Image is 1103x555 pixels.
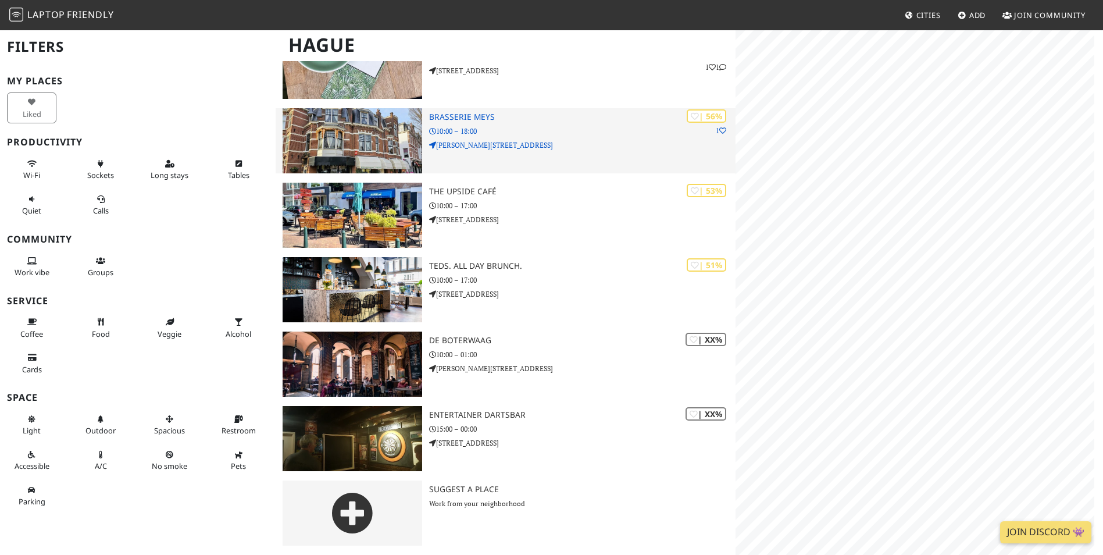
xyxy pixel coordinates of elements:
[85,425,116,436] span: Outdoor area
[279,29,733,61] h1: Hague
[67,8,113,21] span: Friendly
[7,348,56,379] button: Cards
[76,190,126,220] button: Calls
[429,485,736,494] h3: Suggest a Place
[429,289,736,300] p: [STREET_ADDRESS]
[429,410,736,420] h3: entertainer Dartsbar
[7,154,56,185] button: Wi-Fi
[93,205,109,216] span: Video/audio calls
[15,267,49,277] span: People working
[9,8,23,22] img: LaptopFriendly
[152,461,187,471] span: Smoke free
[145,410,194,440] button: Spacious
[7,190,56,220] button: Quiet
[214,154,263,185] button: Tables
[88,267,113,277] span: Group tables
[7,392,269,403] h3: Space
[283,481,422,546] img: gray-place-d2bdb4477600e061c01bd816cc0f2ef0cfcb1ca9e3ad78868dd16fb2af073a21.png
[687,109,726,123] div: | 56%
[87,170,114,180] span: Power sockets
[7,410,56,440] button: Light
[276,108,735,173] a: Brasserie Meys | 56% 1 Brasserie Meys 10:00 – 18:00 [PERSON_NAME][STREET_ADDRESS]
[429,187,736,197] h3: the UPSIDE café
[429,140,736,151] p: [PERSON_NAME][STREET_ADDRESS]
[429,349,736,360] p: 10:00 – 01:00
[429,363,736,374] p: [PERSON_NAME][STREET_ADDRESS]
[1014,10,1086,20] span: Join Community
[76,445,126,476] button: A/C
[283,257,422,322] img: TEDS. All Day Brunch.
[145,445,194,476] button: No smoke
[916,10,941,20] span: Cities
[687,258,726,272] div: | 51%
[900,5,945,26] a: Cities
[76,154,126,185] button: Sockets
[283,108,422,173] img: Brasserie Meys
[429,336,736,346] h3: de Boterwaag
[92,329,110,339] span: Food
[15,461,49,471] span: Accessible
[283,406,422,471] img: entertainer Dartsbar
[9,5,114,26] a: LaptopFriendly LaptopFriendly
[429,112,736,122] h3: Brasserie Meys
[283,332,422,397] img: de Boterwaag
[154,425,185,436] span: Spacious
[429,275,736,286] p: 10:00 – 17:00
[145,312,194,343] button: Veggie
[95,461,107,471] span: Air conditioned
[7,481,56,511] button: Parking
[76,312,126,343] button: Food
[7,137,269,148] h3: Productivity
[214,445,263,476] button: Pets
[998,5,1090,26] a: Join Community
[429,200,736,211] p: 10:00 – 17:00
[686,333,726,346] div: | XX%
[429,498,736,509] p: Work from your neighborhood
[276,481,735,546] a: Suggest a Place Work from your neighborhood
[151,170,188,180] span: Long stays
[228,170,249,180] span: Work-friendly tables
[953,5,991,26] a: Add
[429,424,736,435] p: 15:00 – 00:00
[158,329,181,339] span: Veggie
[214,312,263,343] button: Alcohol
[27,8,65,21] span: Laptop
[23,170,40,180] span: Stable Wi-Fi
[429,214,736,225] p: [STREET_ADDRESS]
[76,410,126,440] button: Outdoor
[429,437,736,449] p: [STREET_ADDRESS]
[23,425,41,436] span: Natural light
[76,251,126,282] button: Groups
[22,205,41,216] span: Quiet
[686,407,726,421] div: | XX%
[7,234,269,245] h3: Community
[22,364,42,375] span: Credit cards
[969,10,986,20] span: Add
[276,257,735,322] a: TEDS. All Day Brunch. | 51% TEDS. All Day Brunch. 10:00 – 17:00 [STREET_ADDRESS]
[231,461,246,471] span: Pet friendly
[20,329,43,339] span: Coffee
[7,29,269,65] h2: Filters
[276,332,735,397] a: de Boterwaag | XX% de Boterwaag 10:00 – 01:00 [PERSON_NAME][STREET_ADDRESS]
[226,329,251,339] span: Alcohol
[283,183,422,248] img: the UPSIDE café
[7,312,56,343] button: Coffee
[716,125,726,136] p: 1
[19,496,45,507] span: Parking
[429,126,736,137] p: 10:00 – 18:00
[429,261,736,271] h3: TEDS. All Day Brunch.
[214,410,263,440] button: Restroom
[145,154,194,185] button: Long stays
[222,425,256,436] span: Restroom
[276,406,735,471] a: entertainer Dartsbar | XX% entertainer Dartsbar 15:00 – 00:00 [STREET_ADDRESS]
[687,184,726,197] div: | 53%
[276,183,735,248] a: the UPSIDE café | 53% the UPSIDE café 10:00 – 17:00 [STREET_ADDRESS]
[7,251,56,282] button: Work vibe
[7,445,56,476] button: Accessible
[7,76,269,87] h3: My Places
[7,296,269,307] h3: Service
